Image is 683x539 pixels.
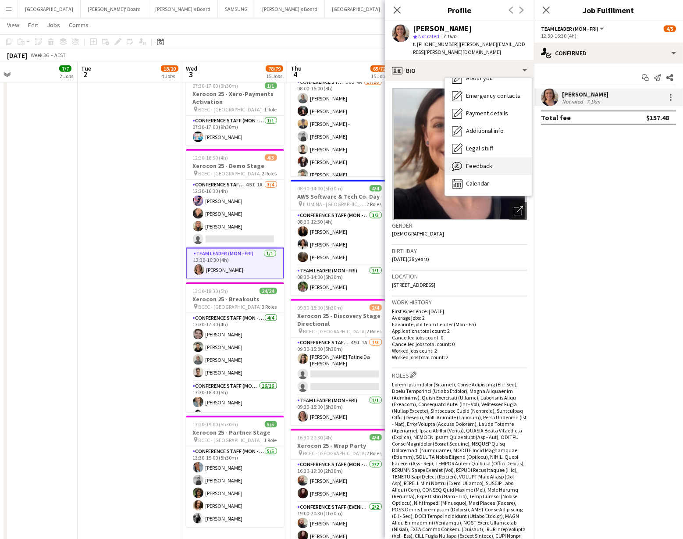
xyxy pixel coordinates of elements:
[291,211,389,266] app-card-role: Conference Staff (Mon - Fri)3/308:30-12:30 (4h)[PERSON_NAME][PERSON_NAME][PERSON_NAME]
[367,328,382,335] span: 2 Roles
[445,157,532,175] div: Feedback
[291,193,389,200] h3: AWS Software & Tech Co. Day
[186,64,197,72] span: Wed
[541,113,571,122] div: Total fee
[47,21,60,29] span: Jobs
[291,338,389,396] app-card-role: Conference Staff (Mon - Fri)49I1A1/309:30-15:00 (5h30m)[PERSON_NAME] Tatine Da [PERSON_NAME] [PER...
[392,314,527,321] p: Average jobs: 2
[7,21,19,29] span: View
[445,122,532,140] div: Additional info
[303,450,367,457] span: BCEC - [GEOGRAPHIC_DATA]
[255,0,325,18] button: [PERSON_NAME]'s Board
[541,32,676,39] div: 12:30-16:30 (4h)
[54,52,66,58] div: AEST
[18,0,81,18] button: [GEOGRAPHIC_DATA]
[392,88,527,220] img: Crew avatar or photo
[264,437,277,443] span: 1 Role
[392,328,527,334] p: Applications total count: 2
[445,175,532,193] div: Calendar
[392,272,527,280] h3: Location
[186,77,284,146] div: 07:30-17:00 (9h30m)1/1Xerocon 25 - Xero-Payments Activation BCEC - [GEOGRAPHIC_DATA]1 RoleConfere...
[291,266,389,296] app-card-role: Team Leader (Mon - Fri)1/108:30-14:00 (5h30m)[PERSON_NAME]
[186,248,284,279] app-card-role: Team Leader (Mon - Fri)1/112:30-16:30 (4h)[PERSON_NAME]
[370,65,388,72] span: 65/72
[367,201,382,207] span: 2 Roles
[562,98,585,105] div: Not rated
[43,19,64,31] a: Jobs
[266,73,283,79] div: 15 Jobs
[186,116,284,146] app-card-role: Conference Staff (Mon - Fri)1/107:30-17:00 (9h30m)[PERSON_NAME]
[392,354,527,361] p: Worked jobs total count: 2
[392,247,527,255] h3: Birthday
[392,256,429,262] span: [DATE] (38 years)
[413,41,525,55] span: | [PERSON_NAME][EMAIL_ADDRESS][PERSON_NAME][DOMAIN_NAME]
[370,304,382,311] span: 2/4
[418,33,439,39] span: Not rated
[303,201,367,207] span: ILUMINA - [GEOGRAPHIC_DATA]
[534,4,683,16] h3: Job Fulfilment
[186,90,284,106] h3: Xerocon 25 - Xero-Payments Activation
[445,105,532,122] div: Payment details
[69,21,89,29] span: Comms
[392,298,527,306] h3: Work history
[367,450,382,457] span: 2 Roles
[303,328,367,335] span: BCEC - [GEOGRAPHIC_DATA]
[60,73,73,79] div: 2 Jobs
[534,43,683,64] div: Confirmed
[445,140,532,157] div: Legal stuff
[392,230,444,237] span: [DEMOGRAPHIC_DATA]
[664,25,676,32] span: 4/5
[392,347,527,354] p: Worked jobs count: 2
[291,180,389,296] app-job-card: 08:30-14:00 (5h30m)4/4AWS Software & Tech Co. Day ILUMINA - [GEOGRAPHIC_DATA]2 RolesConference St...
[541,25,605,32] button: Team Leader (Mon - Fri)
[199,106,262,113] span: BCEC - [GEOGRAPHIC_DATA]
[445,70,532,87] div: About you
[392,321,527,328] p: Favourite job: Team Leader (Mon - Fri)
[466,109,508,117] span: Payment details
[291,299,389,425] app-job-card: 09:30-15:00 (5h30m)2/4Xerocon 25 - Discovery Stage Directional BCEC - [GEOGRAPHIC_DATA]2 RolesCon...
[185,69,197,79] span: 3
[186,149,284,279] app-job-card: 12:30-16:30 (4h)4/5Xerocon 25 - Demo Stage BCEC - [GEOGRAPHIC_DATA]2 RolesConference Staff (Mon -...
[413,25,472,32] div: [PERSON_NAME]
[186,416,284,527] app-job-card: 13:30-19:00 (5h30m)5/5Xerocon 25 - Partner Stage BCEC - [GEOGRAPHIC_DATA]1 RoleConference Staff (...
[186,282,284,412] app-job-card: 13:30-18:30 (5h)24/24Xerocon 25 - Breakouts BCEC - [GEOGRAPHIC_DATA]3 RolesConference Staff (Mon ...
[264,106,277,113] span: 1 Role
[291,442,389,450] h3: Xerocon 25 - Wrap Party
[266,65,283,72] span: 78/79
[509,202,527,220] div: Open photos pop-in
[193,154,228,161] span: 12:30-16:30 (4h)
[385,4,534,16] h3: Profile
[466,127,504,135] span: Additional info
[385,60,534,81] div: Bio
[392,341,527,347] p: Cancelled jobs total count: 0
[186,428,284,436] h3: Xerocon 25 - Partner Stage
[29,52,51,58] span: Week 36
[265,82,277,89] span: 1/1
[199,437,262,443] span: BCEC - [GEOGRAPHIC_DATA]
[186,162,284,170] h3: Xerocon 25 - Demo Stage
[59,65,71,72] span: 7/7
[291,64,302,72] span: Thu
[445,87,532,105] div: Emergency contacts
[291,312,389,328] h3: Xerocon 25 - Discovery Stage Directional
[291,46,389,176] div: 08:00-16:00 (8h)21/24Xerocon 25 - Breakouts BCEC - [GEOGRAPHIC_DATA]2 RolesConference Staff (Mon ...
[392,282,435,288] span: [STREET_ADDRESS]
[466,92,520,100] span: Emergency contacts
[186,446,284,527] app-card-role: Conference Staff (Mon - Fri)5/513:30-19:00 (5h30m)[PERSON_NAME][PERSON_NAME][PERSON_NAME][PERSON_...
[441,33,458,39] span: 7.1km
[199,303,262,310] span: BCEC - [GEOGRAPHIC_DATA]
[218,0,255,18] button: SAMSUNG
[193,288,228,294] span: 13:30-18:30 (5h)
[541,25,598,32] span: Team Leader (Mon - Fri)
[370,185,382,192] span: 4/4
[161,65,178,72] span: 18/20
[4,19,23,31] a: View
[392,370,527,379] h3: Roles
[262,170,277,177] span: 2 Roles
[562,90,608,98] div: [PERSON_NAME]
[193,421,238,428] span: 13:30-19:00 (5h30m)
[193,82,238,89] span: 07:30-17:00 (9h30m)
